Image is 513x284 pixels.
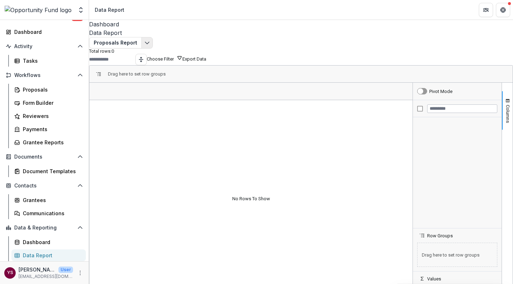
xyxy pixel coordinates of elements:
[11,97,86,109] a: Form Builder
[505,105,511,123] span: Columns
[11,249,86,261] a: Data Report
[58,267,73,273] p: User
[135,54,147,65] button: Toggle auto height
[3,41,86,52] button: Open Activity
[89,29,513,37] a: Data Report
[76,3,86,17] button: Open entity switcher
[23,210,80,217] div: Communications
[3,151,86,162] button: Open Documents
[23,252,80,259] div: Data Report
[147,55,182,62] button: Choose Filter
[108,71,166,77] span: Drag here to set row groups
[89,20,513,29] a: Dashboard
[11,110,86,122] a: Reviewers
[95,6,124,14] div: Data Report
[413,238,502,271] div: Row Groups
[5,6,72,14] img: Opportunity Fund logo
[14,183,74,189] span: Contacts
[23,125,80,133] div: Payments
[89,37,142,48] button: Proposals Report
[76,269,84,277] button: More
[496,3,510,17] button: Get Help
[427,104,497,113] input: Filter Columns Input
[14,43,74,50] span: Activity
[427,233,453,238] span: Row Groups
[427,276,441,282] span: Values
[23,99,80,107] div: Form Builder
[417,243,497,267] span: Drag here to set row groups
[89,48,513,54] p: Total rows: 0
[23,57,80,64] div: Tasks
[14,28,80,36] div: Dashboard
[3,222,86,233] button: Open Data & Reporting
[3,69,86,81] button: Open Workflows
[108,71,166,77] div: Row Groups
[11,55,86,67] a: Tasks
[182,56,206,62] button: Export Data
[141,37,153,48] button: Edit selected report
[14,225,74,231] span: Data & Reporting
[11,123,86,135] a: Payments
[14,72,74,78] span: Workflows
[11,194,86,206] a: Grantees
[3,180,86,191] button: Open Contacts
[11,236,86,248] a: Dashboard
[92,5,127,15] nav: breadcrumb
[7,270,13,275] div: yvette shipman
[23,112,80,120] div: Reviewers
[23,167,80,175] div: Document Templates
[23,86,80,93] div: Proposals
[23,139,80,146] div: Grantee Reports
[19,273,73,280] p: [EMAIL_ADDRESS][DOMAIN_NAME]
[23,238,80,246] div: Dashboard
[479,3,493,17] button: Partners
[23,196,80,204] div: Grantees
[11,165,86,177] a: Document Templates
[11,84,86,95] a: Proposals
[429,89,452,94] div: Pivot Mode
[11,136,86,148] a: Grantee Reports
[3,26,86,38] a: Dashboard
[19,266,56,273] p: [PERSON_NAME]
[14,154,74,160] span: Documents
[11,207,86,219] a: Communications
